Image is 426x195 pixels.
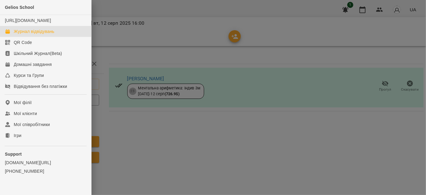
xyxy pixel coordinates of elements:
div: Мої клієнти [14,110,37,117]
div: QR Code [14,39,32,45]
p: Support [5,151,86,157]
div: Курси та Групи [14,72,44,78]
div: Мої співробітники [14,121,50,128]
a: [URL][DOMAIN_NAME] [5,18,51,23]
a: [PHONE_NUMBER] [5,168,86,174]
div: Відвідування без платіжки [14,83,67,89]
div: Шкільний Журнал(Beta) [14,50,62,56]
div: Мої філії [14,99,32,106]
div: Журнал відвідувань [14,28,54,34]
span: Gelios School [5,5,34,10]
div: Домашні завдання [14,61,52,67]
a: [DOMAIN_NAME][URL] [5,160,86,166]
div: Ігри [14,132,21,139]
